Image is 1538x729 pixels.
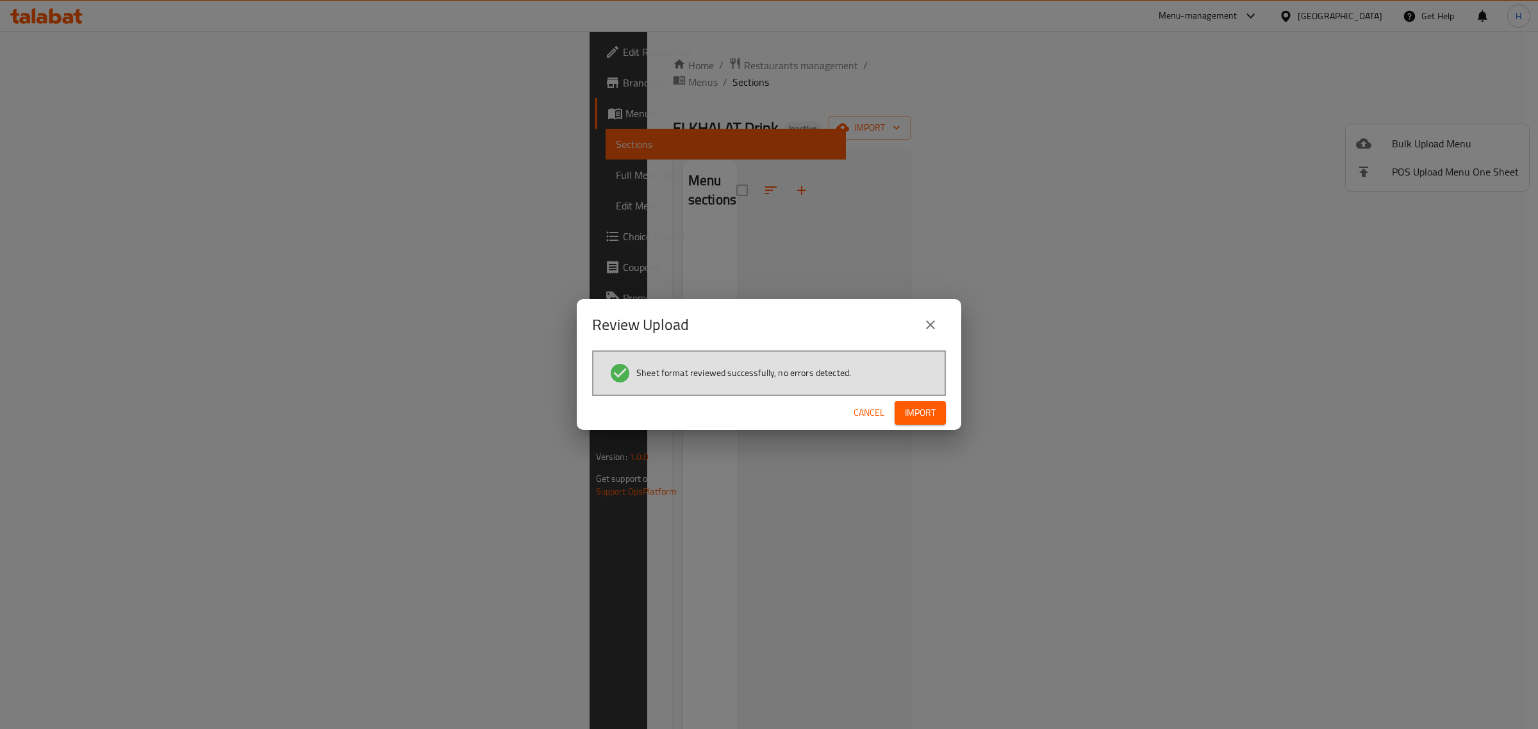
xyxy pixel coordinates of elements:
[854,405,884,421] span: Cancel
[915,309,946,340] button: close
[592,315,689,335] h2: Review Upload
[905,405,936,421] span: Import
[848,401,889,425] button: Cancel
[895,401,946,425] button: Import
[636,366,851,379] span: Sheet format reviewed successfully, no errors detected.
